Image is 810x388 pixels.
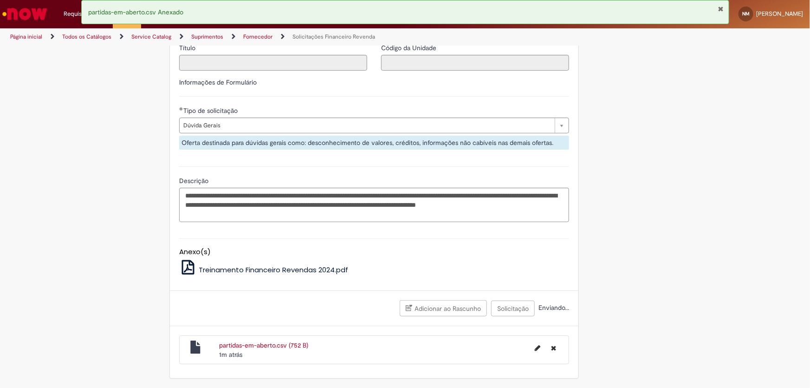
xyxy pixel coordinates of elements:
[219,350,242,359] span: 1m atrás
[381,43,438,53] label: Somente leitura - Código da Unidade
[183,106,240,115] span: Tipo de solicitação
[292,33,375,40] a: Solicitações Financeiro Revenda
[183,118,550,133] span: Dúvida Gerais
[131,33,171,40] a: Service Catalog
[1,5,49,23] img: ServiceNow
[243,33,272,40] a: Fornecedor
[718,5,724,13] button: Fechar Notificação
[381,55,569,71] input: Código da Unidade
[64,9,96,19] span: Requisições
[179,44,197,52] span: Somente leitura - Título
[179,55,367,71] input: Título
[179,248,569,256] h5: Anexo(s)
[179,265,348,275] a: Treinamento Financeiro Revendas 2024.pdf
[89,8,184,16] span: partidas-em-aberto.csv Anexado
[756,10,803,18] span: [PERSON_NAME]
[10,33,42,40] a: Página inicial
[179,188,569,222] textarea: Descrição
[529,341,546,355] button: Editar nome de arquivo partidas-em-aberto.csv
[62,33,111,40] a: Todos os Catálogos
[219,341,308,349] a: partidas-em-aberto.csv (752 B)
[537,303,569,312] span: Enviando...
[219,350,242,359] time: 29/09/2025 13:30:32
[179,78,257,86] label: Informações de Formulário
[179,107,183,111] span: Obrigatório Preenchido
[179,43,197,53] label: Somente leitura - Título
[179,136,569,150] div: Oferta destinada para dúvidas gerais como: desconhecimento de valores, créditos, informações não ...
[179,177,210,185] span: Descrição
[381,44,438,52] span: Somente leitura - Código da Unidade
[545,341,562,355] button: Excluir partidas-em-aberto.csv
[191,33,223,40] a: Suprimentos
[7,28,533,46] ul: Trilhas de página
[199,265,348,275] span: Treinamento Financeiro Revendas 2024.pdf
[742,11,750,17] span: NM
